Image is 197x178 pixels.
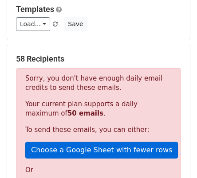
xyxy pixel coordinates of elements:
button: Save [64,17,87,31]
p: Your current plan supports a daily maximum of . [25,100,172,118]
strong: 50 emails [67,109,103,117]
p: To send these emails, you can either: [25,125,172,135]
a: Choose a Google Sheet with fewer rows [25,142,178,159]
p: Or [25,166,172,175]
a: Load... [16,17,50,31]
h5: 58 Recipients [16,54,181,64]
iframe: Chat Widget [153,135,197,178]
a: Templates [16,4,54,14]
p: Sorry, you don't have enough daily email credits to send these emails. [25,74,172,93]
